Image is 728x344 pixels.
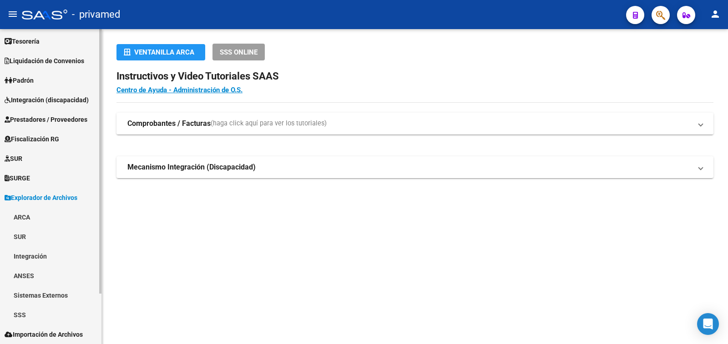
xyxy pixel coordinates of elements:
h2: Instructivos y Video Tutoriales SAAS [116,68,713,85]
mat-icon: menu [7,9,18,20]
span: - privamed [72,5,120,25]
span: SUR [5,154,22,164]
div: Ventanilla ARCA [124,44,198,60]
div: Open Intercom Messenger [697,313,719,335]
span: SSS ONLINE [220,48,258,56]
span: SURGE [5,173,30,183]
button: Ventanilla ARCA [116,44,205,60]
span: Liquidación de Convenios [5,56,84,66]
span: Explorador de Archivos [5,193,77,203]
a: Centro de Ayuda - Administración de O.S. [116,86,243,94]
span: Importación de Archivos [5,329,83,339]
span: (haga click aquí para ver los tutoriales) [211,119,327,129]
mat-expansion-panel-header: Comprobantes / Facturas(haga click aquí para ver los tutoriales) [116,113,713,135]
mat-icon: person [710,9,721,20]
strong: Comprobantes / Facturas [127,119,211,129]
mat-expansion-panel-header: Mecanismo Integración (Discapacidad) [116,156,713,178]
span: Padrón [5,75,34,85]
button: SSS ONLINE [212,44,265,60]
strong: Mecanismo Integración (Discapacidad) [127,162,256,172]
span: Prestadores / Proveedores [5,115,87,125]
span: Tesorería [5,36,40,46]
span: Integración (discapacidad) [5,95,89,105]
span: Fiscalización RG [5,134,59,144]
